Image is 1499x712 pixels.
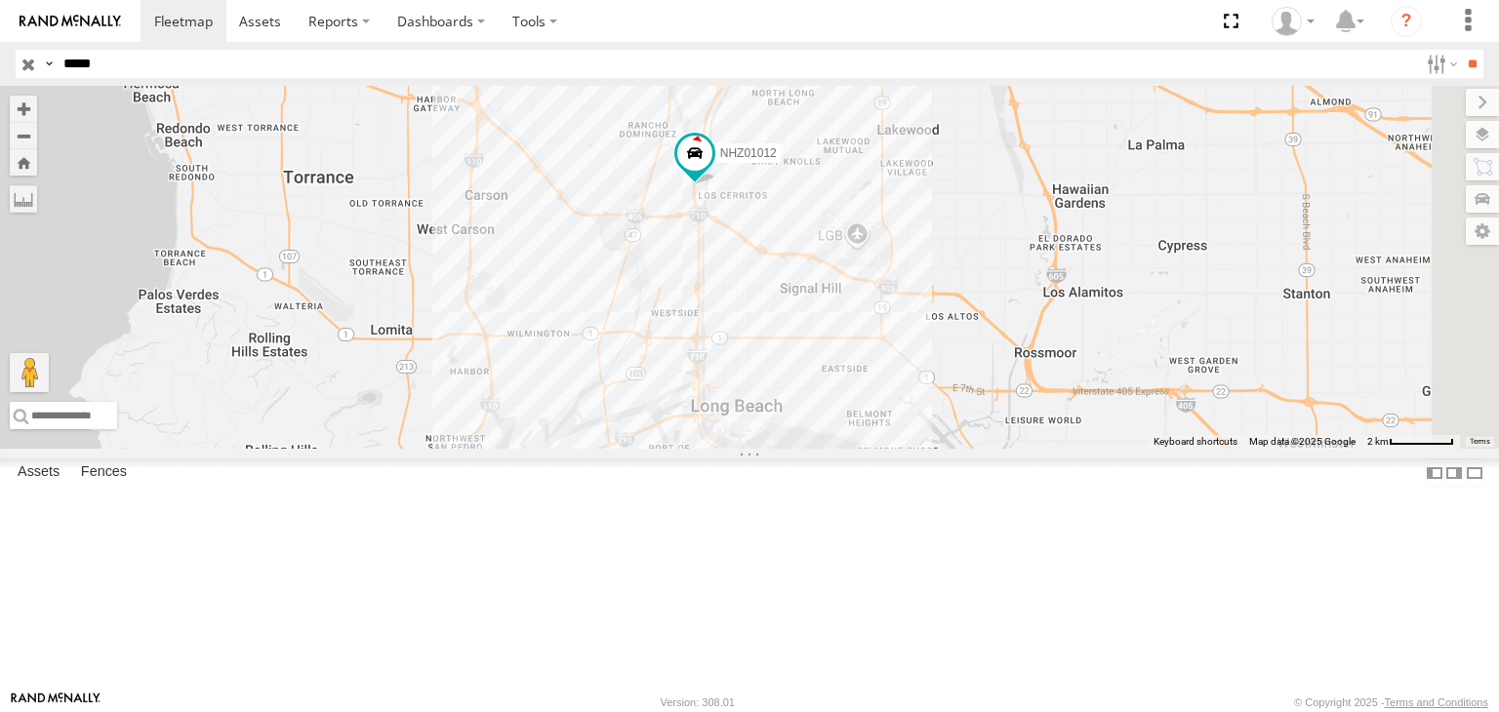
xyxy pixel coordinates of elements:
span: 2 km [1367,436,1389,447]
label: Map Settings [1466,218,1499,245]
button: Keyboard shortcuts [1154,435,1237,449]
button: Zoom in [10,96,37,122]
label: Measure [10,185,37,213]
span: NHZ01012 [720,146,777,160]
label: Search Filter Options [1419,50,1461,78]
i: ? [1391,6,1422,37]
a: Visit our Website [11,692,101,712]
button: Map Scale: 2 km per 63 pixels [1361,435,1460,449]
label: Dock Summary Table to the Right [1444,458,1464,487]
label: Hide Summary Table [1465,458,1484,487]
img: rand-logo.svg [20,15,121,28]
button: Zoom Home [10,149,37,176]
button: Drag Pegman onto the map to open Street View [10,353,49,392]
button: Zoom out [10,122,37,149]
div: Version: 308.01 [661,696,735,708]
span: Map data ©2025 Google [1249,436,1356,447]
a: Terms (opens in new tab) [1470,438,1490,446]
label: Assets [8,459,69,487]
label: Search Query [41,50,57,78]
div: Zulema McIntosch [1265,7,1321,36]
label: Dock Summary Table to the Left [1425,458,1444,487]
a: Terms and Conditions [1385,696,1488,708]
div: © Copyright 2025 - [1294,696,1488,708]
label: Fences [71,459,137,487]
